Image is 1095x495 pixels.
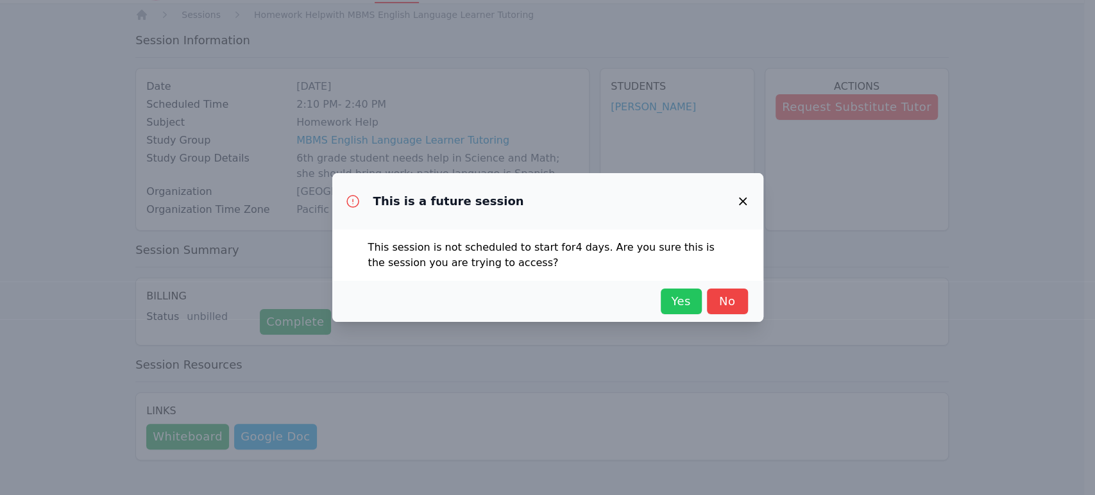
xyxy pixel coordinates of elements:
span: Yes [667,292,695,310]
h3: This is a future session [373,194,524,209]
button: Yes [661,289,702,314]
button: No [707,289,748,314]
p: This session is not scheduled to start for 4 days . Are you sure this is the session you are tryi... [368,240,727,271]
span: No [713,292,742,310]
